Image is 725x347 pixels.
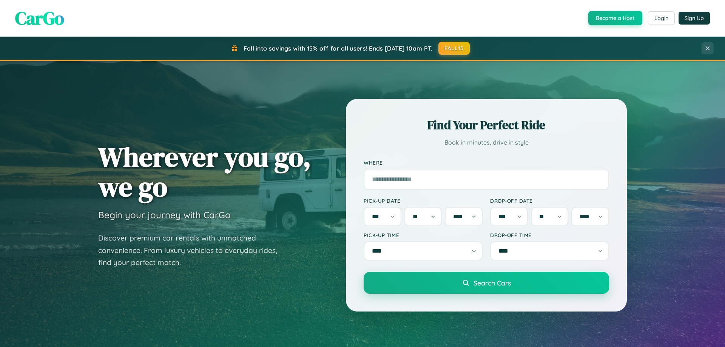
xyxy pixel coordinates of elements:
label: Drop-off Date [490,197,609,204]
button: Sign Up [679,12,710,25]
button: FALL15 [438,42,470,55]
label: Pick-up Time [364,232,483,238]
button: Login [648,11,675,25]
label: Drop-off Time [490,232,609,238]
label: Where [364,159,609,166]
span: CarGo [15,6,64,31]
button: Search Cars [364,272,609,294]
p: Book in minutes, drive in style [364,137,609,148]
label: Pick-up Date [364,197,483,204]
h3: Begin your journey with CarGo [98,209,231,221]
p: Discover premium car rentals with unmatched convenience. From luxury vehicles to everyday rides, ... [98,232,287,269]
h1: Wherever you go, we go [98,142,311,202]
span: Search Cars [474,279,511,287]
h2: Find Your Perfect Ride [364,117,609,133]
button: Become a Host [588,11,642,25]
span: Fall into savings with 15% off for all users! Ends [DATE] 10am PT. [244,45,433,52]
